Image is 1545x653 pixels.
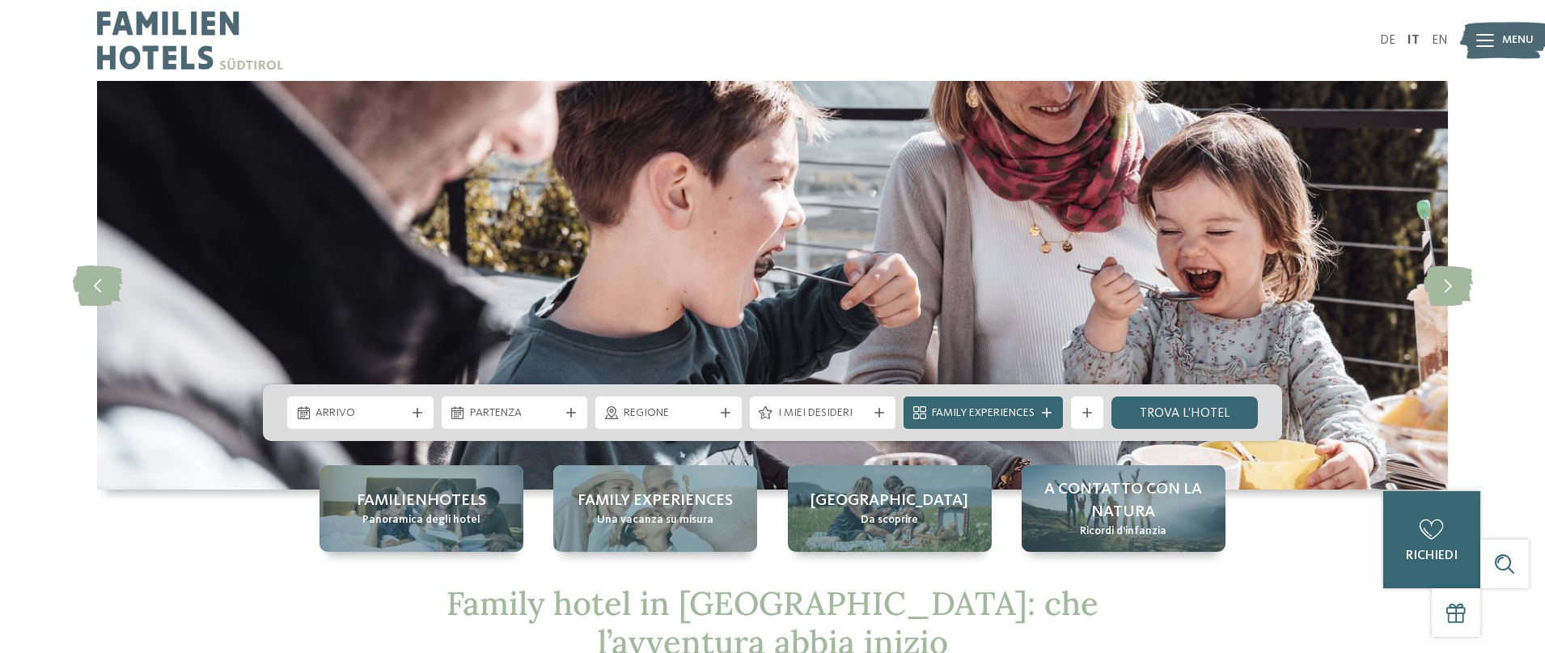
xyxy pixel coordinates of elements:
span: Family Experiences [932,405,1035,422]
a: richiedi [1383,491,1480,588]
a: EN [1432,34,1448,47]
a: Family hotel in Trentino Alto Adige: la vacanza ideale per grandi e piccini A contatto con la nat... [1022,465,1225,552]
span: Partenza [470,405,560,422]
span: Panoramica degli hotel [362,512,480,528]
a: DE [1380,34,1395,47]
span: Arrivo [315,405,405,422]
a: Family hotel in Trentino Alto Adige: la vacanza ideale per grandi e piccini Family experiences Un... [553,465,757,552]
span: A contatto con la natura [1038,478,1209,524]
span: Da scoprire [861,512,918,528]
span: Ricordi d’infanzia [1080,524,1166,540]
span: Familienhotels [357,490,486,512]
span: richiedi [1406,549,1458,562]
img: Family hotel in Trentino Alto Adige: la vacanza ideale per grandi e piccini [97,81,1448,490]
a: Family hotel in Trentino Alto Adige: la vacanza ideale per grandi e piccini [GEOGRAPHIC_DATA] Da ... [788,465,992,552]
span: Family experiences [578,490,733,512]
span: Una vacanza su misura [597,512,713,528]
a: IT [1407,34,1420,47]
span: Menu [1502,32,1534,49]
span: I miei desideri [778,405,868,422]
span: [GEOGRAPHIC_DATA] [811,490,968,512]
span: Regione [624,405,713,422]
a: Family hotel in Trentino Alto Adige: la vacanza ideale per grandi e piccini Familienhotels Panora... [320,465,523,552]
a: trova l’hotel [1111,396,1258,429]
